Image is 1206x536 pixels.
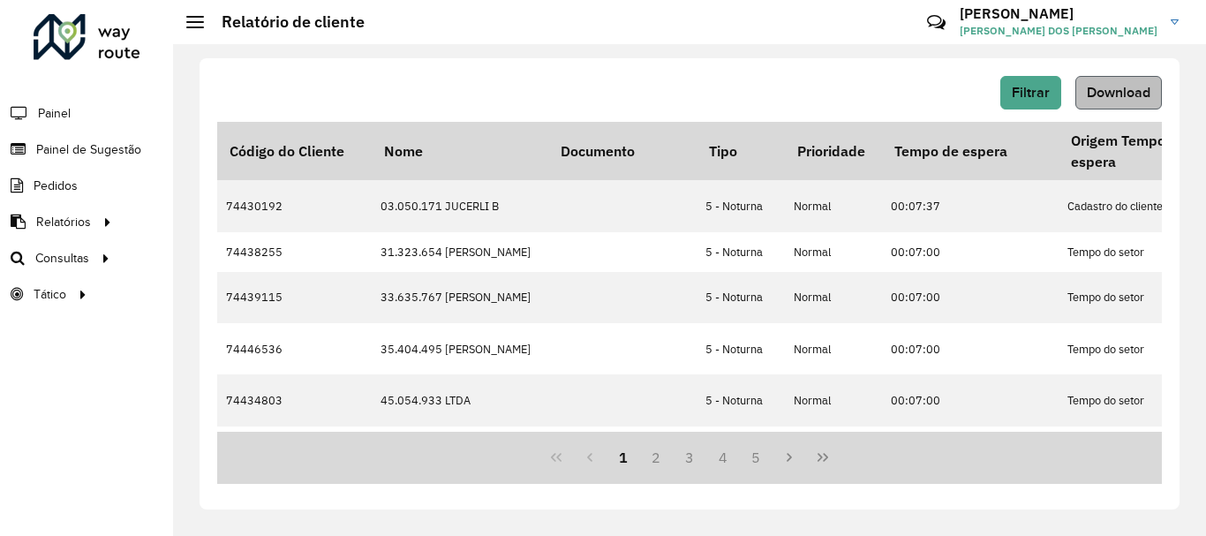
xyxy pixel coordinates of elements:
td: 00:07:00 [882,272,1059,323]
td: 03.050.171 JUCERLI B [372,180,548,231]
td: 5 - Noturna [697,374,785,426]
td: 5 - Noturna [697,272,785,323]
td: 45149427000194 [548,427,697,495]
button: Last Page [806,441,840,474]
td: Normal [785,323,882,374]
h3: [PERSON_NAME] [960,5,1157,22]
span: [PERSON_NAME] DOS [PERSON_NAME] [960,23,1157,39]
td: 00:07:37 [882,180,1059,231]
td: 74439115 [217,272,372,323]
td: Normal [785,180,882,231]
td: 74446536 [217,323,372,374]
td: 00:07:00 [882,323,1059,374]
td: 74430192 [217,180,372,231]
th: Tempo de espera [882,122,1059,180]
td: 00:07:00 [882,232,1059,272]
button: Download [1075,76,1162,109]
button: 5 [740,441,773,474]
span: Consultas [35,249,89,268]
th: Nome [372,122,548,180]
td: 5 - Noturna [697,323,785,374]
td: 74438255 [217,232,372,272]
span: Pedidos [34,177,78,195]
th: Tipo [697,122,785,180]
h2: Relatório de cliente [204,12,365,32]
td: Normal [785,232,882,272]
span: Download [1087,85,1150,100]
span: Tático [34,285,66,304]
span: Painel [38,104,71,123]
td: 31.323.654 [PERSON_NAME] [372,232,548,272]
button: 4 [706,441,740,474]
td: 00:07:00 [882,374,1059,426]
span: Relatórios [36,213,91,231]
td: 45.054.933 LTDA [372,374,548,426]
td: 33.635.767 [PERSON_NAME] [372,272,548,323]
span: Filtrar [1012,85,1050,100]
button: 2 [639,441,673,474]
th: Documento [548,122,697,180]
td: 35.404.495 [PERSON_NAME] [372,323,548,374]
th: Prioridade [785,122,882,180]
td: 5 - Noturna [697,427,785,495]
span: Painel de Sugestão [36,140,141,159]
button: Filtrar [1000,76,1061,109]
td: 74434803 [217,374,372,426]
td: 00:07:00 [882,427,1059,495]
th: Código do Cliente [217,122,372,180]
td: Normal [785,427,882,495]
button: 3 [673,441,706,474]
td: 5 - Noturna [697,232,785,272]
td: 74446726 [217,427,372,495]
td: Normal [785,374,882,426]
td: 5 - Noturna [697,180,785,231]
td: Normal [785,272,882,323]
a: Contato Rápido [917,4,955,42]
button: Next Page [773,441,806,474]
button: 1 [607,441,640,474]
td: 45.149.427 [PERSON_NAME] CIEGLINSKI [PERSON_NAME] [372,427,548,495]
